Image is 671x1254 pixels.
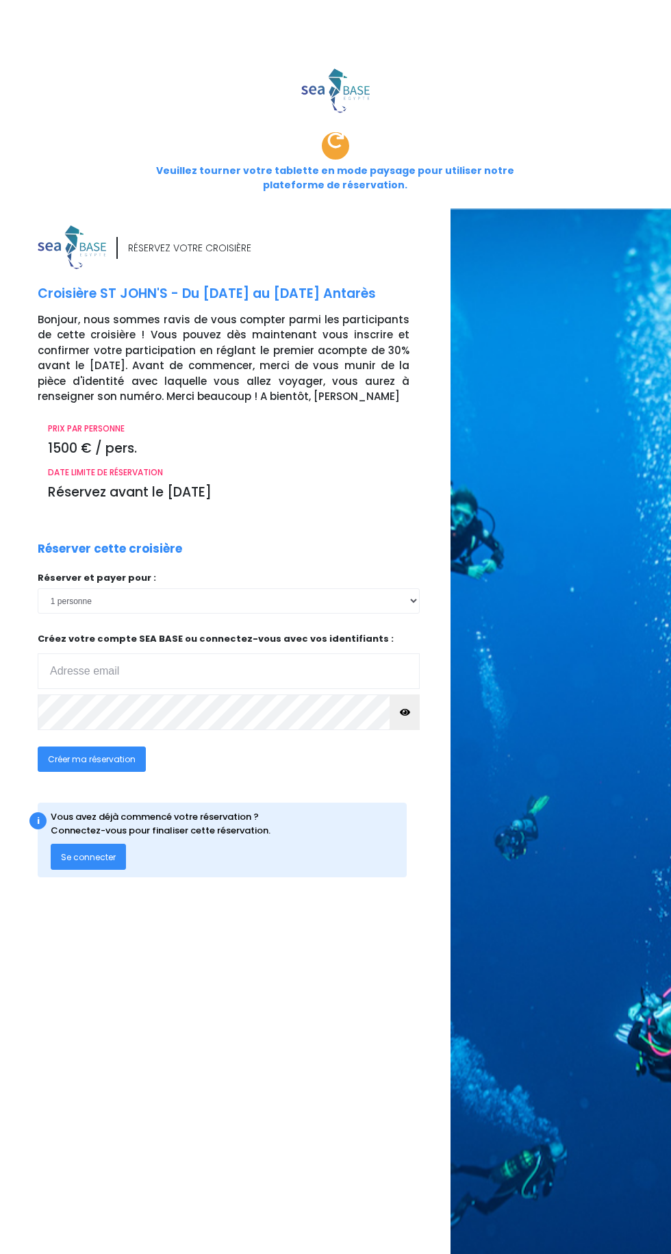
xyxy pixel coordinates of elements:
[38,312,440,405] p: Bonjour, nous sommes ravis de vous compter parmi les participants de cette croisière ! Vous pouve...
[48,423,409,435] p: PRIX PAR PERSONNE
[29,812,47,829] div: i
[51,850,126,862] a: Se connecter
[156,164,514,192] span: Veuillez tourner votre tablette en mode paysage pour utiliser notre plateforme de réservation.
[38,284,440,304] p: Croisière ST JOHN'S - Du [DATE] au [DATE] Antarès
[48,466,409,479] p: DATE LIMITE DE RÉSERVATION
[38,653,420,689] input: Adresse email
[38,747,146,772] button: Créer ma réservation
[38,225,106,270] img: logo_color1.png
[61,851,116,863] span: Se connecter
[48,483,409,503] p: Réservez avant le [DATE]
[38,540,182,558] p: Réserver cette croisière
[128,241,251,255] div: RÉSERVEZ VOTRE CROISIÈRE
[38,571,420,585] p: Réserver et payer pour :
[301,68,370,113] img: logo_color1.png
[51,810,312,837] div: Vous avez déjà commencé votre réservation ? Connectez-vous pour finaliser cette réservation.
[48,439,409,459] p: 1500 € / pers.
[48,753,136,765] span: Créer ma réservation
[38,632,420,689] p: Créez votre compte SEA BASE ou connectez-vous avec vos identifiants :
[51,844,126,869] button: Se connecter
